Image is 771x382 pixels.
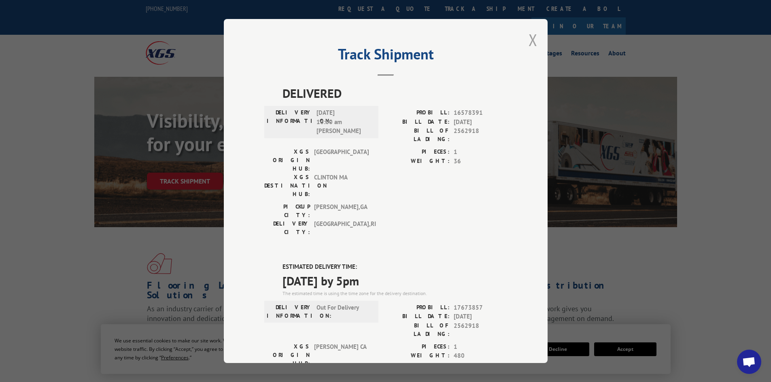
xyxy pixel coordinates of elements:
[386,303,450,312] label: PROBILL:
[264,49,507,64] h2: Track Shipment
[282,84,507,102] span: DELIVERED
[386,118,450,127] label: BILL DATE:
[386,108,450,118] label: PROBILL:
[454,342,507,352] span: 1
[314,148,369,173] span: [GEOGRAPHIC_DATA]
[264,219,310,236] label: DELIVERY CITY:
[264,173,310,198] label: XGS DESTINATION HUB:
[386,351,450,361] label: WEIGHT:
[454,127,507,144] span: 2562918
[454,157,507,166] span: 36
[264,342,310,368] label: XGS ORIGIN HUB:
[314,219,369,236] span: [GEOGRAPHIC_DATA] , RI
[454,321,507,338] span: 2562918
[267,303,312,320] label: DELIVERY INFORMATION:
[386,321,450,338] label: BILL OF LADING:
[264,148,310,173] label: XGS ORIGIN HUB:
[282,290,507,297] div: The estimated time is using the time zone for the delivery destination.
[386,342,450,352] label: PIECES:
[737,350,761,374] div: Open chat
[454,118,507,127] span: [DATE]
[386,127,450,144] label: BILL OF LADING:
[454,351,507,361] span: 480
[529,29,537,51] button: Close modal
[386,157,450,166] label: WEIGHT:
[386,312,450,321] label: BILL DATE:
[314,203,369,219] span: [PERSON_NAME] , GA
[454,312,507,321] span: [DATE]
[454,303,507,312] span: 17673857
[314,342,369,368] span: [PERSON_NAME] CA
[454,108,507,118] span: 16578391
[264,203,310,219] label: PICKUP CITY:
[316,108,371,136] span: [DATE] 10:00 am [PERSON_NAME]
[386,148,450,157] label: PIECES:
[454,148,507,157] span: 1
[267,108,312,136] label: DELIVERY INFORMATION:
[316,303,371,320] span: Out For Delivery
[282,272,507,290] span: [DATE] by 5pm
[282,262,507,272] label: ESTIMATED DELIVERY TIME:
[314,173,369,198] span: CLINTON MA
